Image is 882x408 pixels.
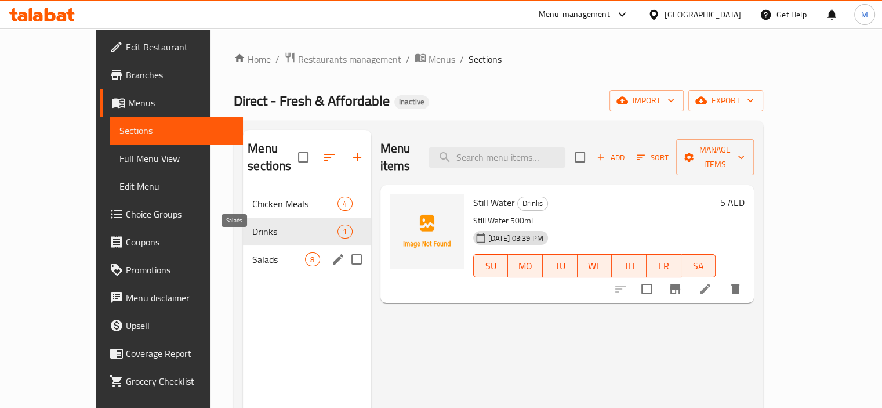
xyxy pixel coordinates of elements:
[612,254,647,277] button: TH
[306,254,319,265] span: 8
[100,256,243,284] a: Promotions
[305,252,320,266] div: items
[243,245,371,273] div: Salads8edit
[243,190,371,218] div: Chicken Meals4
[390,194,464,269] img: Still Water
[478,258,504,275] span: SU
[568,145,592,169] span: Select section
[619,93,674,108] span: import
[460,52,464,66] li: /
[681,254,716,277] button: SA
[234,88,390,114] span: Direct - Fresh & Affordable
[338,226,351,237] span: 1
[685,143,745,172] span: Manage items
[126,68,234,82] span: Branches
[291,145,315,169] span: Select all sections
[275,52,280,66] li: /
[126,291,234,305] span: Menu disclaimer
[252,197,337,211] span: Chicken Meals
[473,214,716,228] p: Still Water 500ml
[469,52,502,66] span: Sections
[100,340,243,367] a: Coverage Report
[126,319,234,333] span: Upsell
[720,194,745,211] h6: 5 AED
[634,277,659,301] span: Select to update
[126,263,234,277] span: Promotions
[539,8,610,21] div: Menu-management
[100,33,243,61] a: Edit Restaurant
[508,254,543,277] button: MO
[110,172,243,200] a: Edit Menu
[337,197,352,211] div: items
[380,140,415,175] h2: Menu items
[252,225,337,239] span: Drinks
[578,254,612,277] button: WE
[100,89,243,117] a: Menus
[595,151,626,164] span: Add
[252,252,305,266] span: Salads
[517,197,548,211] div: Drinks
[284,52,401,67] a: Restaurants management
[126,346,234,360] span: Coverage Report
[298,52,401,66] span: Restaurants management
[126,207,234,221] span: Choice Groups
[484,233,548,244] span: [DATE] 03:39 PM
[637,151,669,164] span: Sort
[698,93,754,108] span: export
[343,143,371,171] button: Add section
[234,52,763,67] nav: breadcrumb
[688,90,763,111] button: export
[543,254,578,277] button: TU
[547,258,573,275] span: TU
[686,258,712,275] span: SA
[629,149,676,167] span: Sort items
[634,149,672,167] button: Sort
[582,258,608,275] span: WE
[592,149,629,167] span: Add item
[100,61,243,89] a: Branches
[665,8,741,21] div: [GEOGRAPHIC_DATA]
[473,254,509,277] button: SU
[126,235,234,249] span: Coupons
[128,96,234,110] span: Menus
[406,52,410,66] li: /
[429,147,565,168] input: search
[513,258,538,275] span: MO
[415,52,455,67] a: Menus
[592,149,629,167] button: Add
[243,185,371,278] nav: Menu sections
[337,225,352,239] div: items
[119,124,234,138] span: Sections
[243,218,371,245] div: Drinks1
[338,198,351,210] span: 4
[126,40,234,54] span: Edit Restaurant
[110,117,243,145] a: Sections
[721,275,749,303] button: delete
[609,90,684,111] button: import
[661,275,689,303] button: Branch-specific-item
[616,258,642,275] span: TH
[676,139,754,175] button: Manage items
[698,282,712,296] a: Edit menu item
[234,52,271,66] a: Home
[394,95,429,109] div: Inactive
[315,143,343,171] span: Sort sections
[248,140,297,175] h2: Menu sections
[100,228,243,256] a: Coupons
[651,258,677,275] span: FR
[429,52,455,66] span: Menus
[100,284,243,312] a: Menu disclaimer
[518,197,547,210] span: Drinks
[119,179,234,193] span: Edit Menu
[100,367,243,395] a: Grocery Checklist
[126,374,234,388] span: Grocery Checklist
[473,194,515,211] span: Still Water
[100,312,243,340] a: Upsell
[119,151,234,165] span: Full Menu View
[647,254,681,277] button: FR
[394,97,429,107] span: Inactive
[110,145,243,172] a: Full Menu View
[861,8,868,21] span: M
[329,251,347,268] button: edit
